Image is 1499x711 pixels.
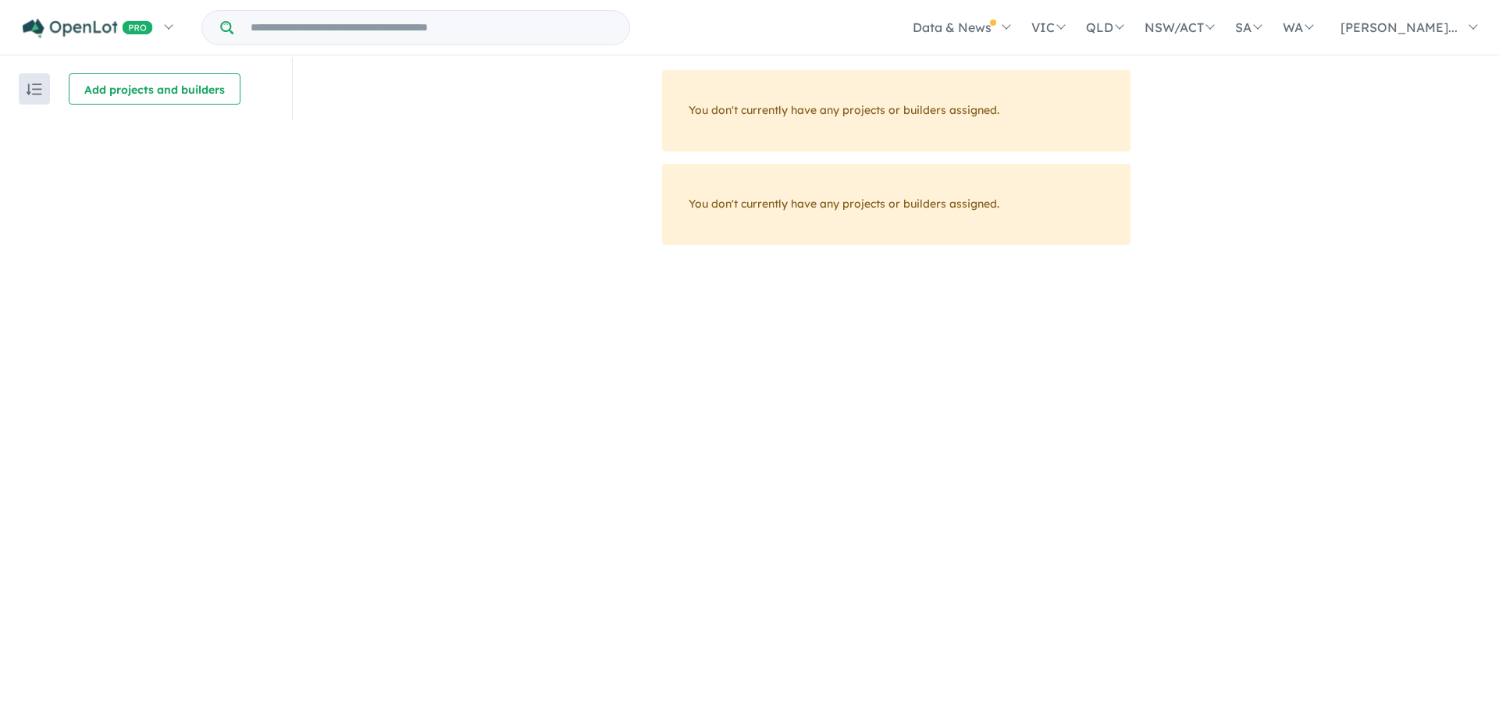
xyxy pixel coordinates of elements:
div: You don't currently have any projects or builders assigned. [662,164,1130,245]
img: sort.svg [27,84,42,95]
span: [PERSON_NAME]... [1341,20,1458,35]
input: Try estate name, suburb, builder or developer [237,11,626,44]
button: Add projects and builders [69,73,240,105]
img: Openlot PRO Logo White [23,19,153,38]
div: You don't currently have any projects or builders assigned. [662,70,1130,151]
